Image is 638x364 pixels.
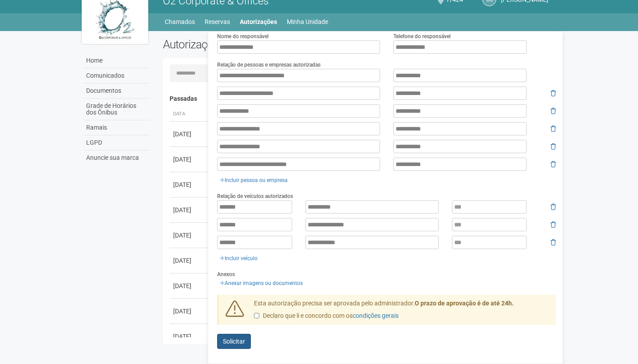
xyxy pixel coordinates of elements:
label: Declaro que li e concordo com os [254,312,399,320]
div: [DATE] [173,307,206,316]
a: Reservas [205,16,230,28]
div: Esta autorização precisa ser aprovada pelo administrador. [247,299,556,325]
a: Comunicados [84,68,150,83]
h4: Passadas [170,95,550,102]
div: [DATE] [173,155,206,164]
i: Remover [551,204,556,210]
div: [DATE] [173,180,206,189]
div: [DATE] [173,231,206,240]
h2: Autorizações [163,38,353,51]
i: Remover [551,143,556,150]
div: [DATE] [173,130,206,138]
label: Relação de veículos autorizados [217,192,293,200]
a: Autorizações [240,16,277,28]
a: Ramais [84,120,150,135]
i: Remover [551,90,556,96]
i: Remover [551,239,556,245]
i: Remover [551,222,556,228]
a: condições gerais [353,312,399,319]
a: Documentos [84,83,150,99]
div: [DATE] [173,256,206,265]
div: [DATE] [173,281,206,290]
i: Remover [551,126,556,132]
a: Anuncie sua marca [84,150,150,165]
a: Chamados [165,16,195,28]
i: Remover [551,108,556,114]
label: Nome do responsável [217,32,269,40]
a: Home [84,53,150,68]
th: Data [170,107,210,122]
input: Declaro que li e concordo com oscondições gerais [254,313,259,318]
a: Incluir pessoa ou empresa [217,175,290,185]
a: Grade de Horários dos Ônibus [84,99,150,120]
label: Anexos [217,270,235,278]
a: Incluir veículo [217,253,260,263]
span: Solicitar [223,338,245,345]
div: [DATE] [173,206,206,214]
a: Minha Unidade [287,16,328,28]
label: Relação de pessoas e empresas autorizadas [217,61,321,69]
div: [DATE] [173,332,206,341]
a: Anexar imagens ou documentos [217,278,305,288]
a: LGPD [84,135,150,150]
i: Remover [551,161,556,167]
label: Telefone do responsável [393,32,451,40]
strong: O prazo de aprovação é de até 24h. [415,300,514,307]
button: Solicitar [217,334,251,349]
